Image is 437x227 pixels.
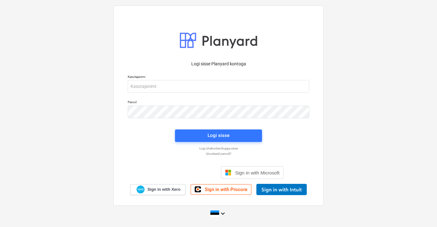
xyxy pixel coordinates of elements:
a: Unustasid parooli? [125,152,312,156]
iframe: Sign in with Google Button [150,166,219,179]
span: Sign in with Microsoft [235,170,280,175]
span: Sign in with Procore [205,187,247,192]
a: Logi ühekordse lingiga sisse [125,146,312,150]
p: Parool [128,100,309,105]
p: Kasutajanimi [128,75,309,80]
a: Sign in with Procore [191,184,251,195]
input: Kasutajanimi [128,80,309,93]
p: Logi sisse Planyard kontoga [128,61,309,67]
img: Xero logo [136,185,145,194]
i: keyboard_arrow_down [219,210,227,217]
a: Sign in with Xero [130,184,186,195]
span: Sign in with Xero [147,187,180,192]
img: Microsoft logo [225,169,231,176]
div: Logi sisse [208,131,229,139]
button: Logi sisse [175,129,262,142]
